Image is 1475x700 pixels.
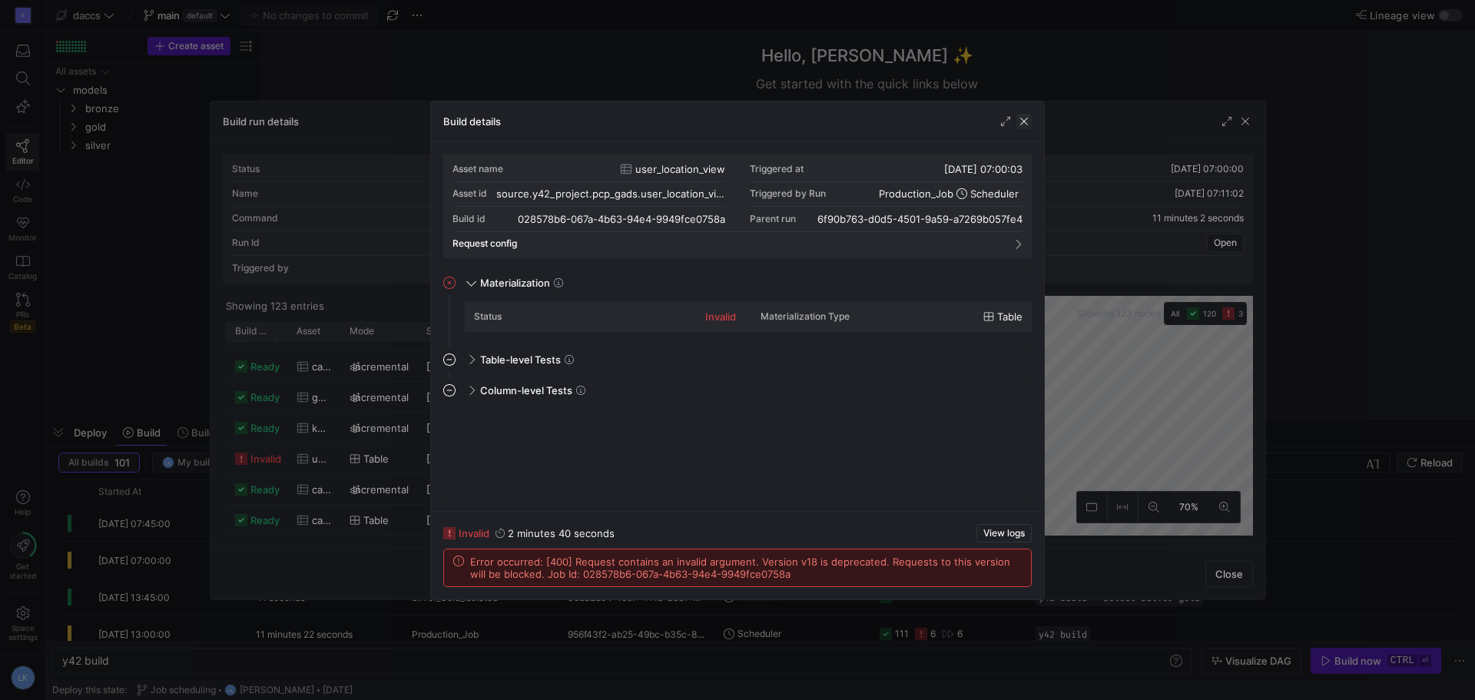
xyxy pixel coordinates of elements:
div: Status [474,311,502,322]
div: Asset name [452,164,503,174]
h3: Build details [443,115,501,128]
span: invalid [459,527,489,539]
span: Table [997,310,1023,323]
span: Materialization [480,277,550,289]
div: Build id [452,214,486,224]
span: Error occurred: [400] Request contains an invalid argument. Version v18 is deprecated. Requests t... [470,556,1022,580]
mat-expansion-panel-header: Request config [452,232,1023,255]
div: Materialization Type [761,311,850,322]
span: Column-level Tests [480,384,572,396]
mat-expansion-panel-header: Table-level Tests [443,347,1032,372]
span: user_location_view [635,163,725,175]
div: Materialization [443,301,1032,347]
div: Triggered by Run [750,188,826,199]
span: View logs [983,528,1025,539]
y42-duration: 2 minutes 40 seconds [508,527,615,539]
span: Scheduler [970,187,1019,200]
div: Triggered at [750,164,804,174]
mat-expansion-panel-header: Materialization [443,270,1032,295]
button: View logs [976,524,1032,542]
span: Production_Job [879,187,953,200]
mat-panel-title: Request config [452,238,1004,249]
mat-expansion-panel-header: Column-level Tests [443,378,1032,403]
div: invalid [705,310,736,323]
button: Production_JobScheduler [875,185,1023,202]
div: source.y42_project.pcp_gads.user_location_view [496,187,725,200]
span: Parent run [750,214,796,224]
div: Asset id [452,188,487,199]
div: 6f90b763-d0d5-4501-9a59-a7269b057fe4 [817,213,1023,225]
div: 028578b6-067a-4b63-94e4-9949fce0758a [518,213,725,225]
span: [DATE] 07:00:03 [944,163,1023,175]
span: Table-level Tests [480,353,561,366]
